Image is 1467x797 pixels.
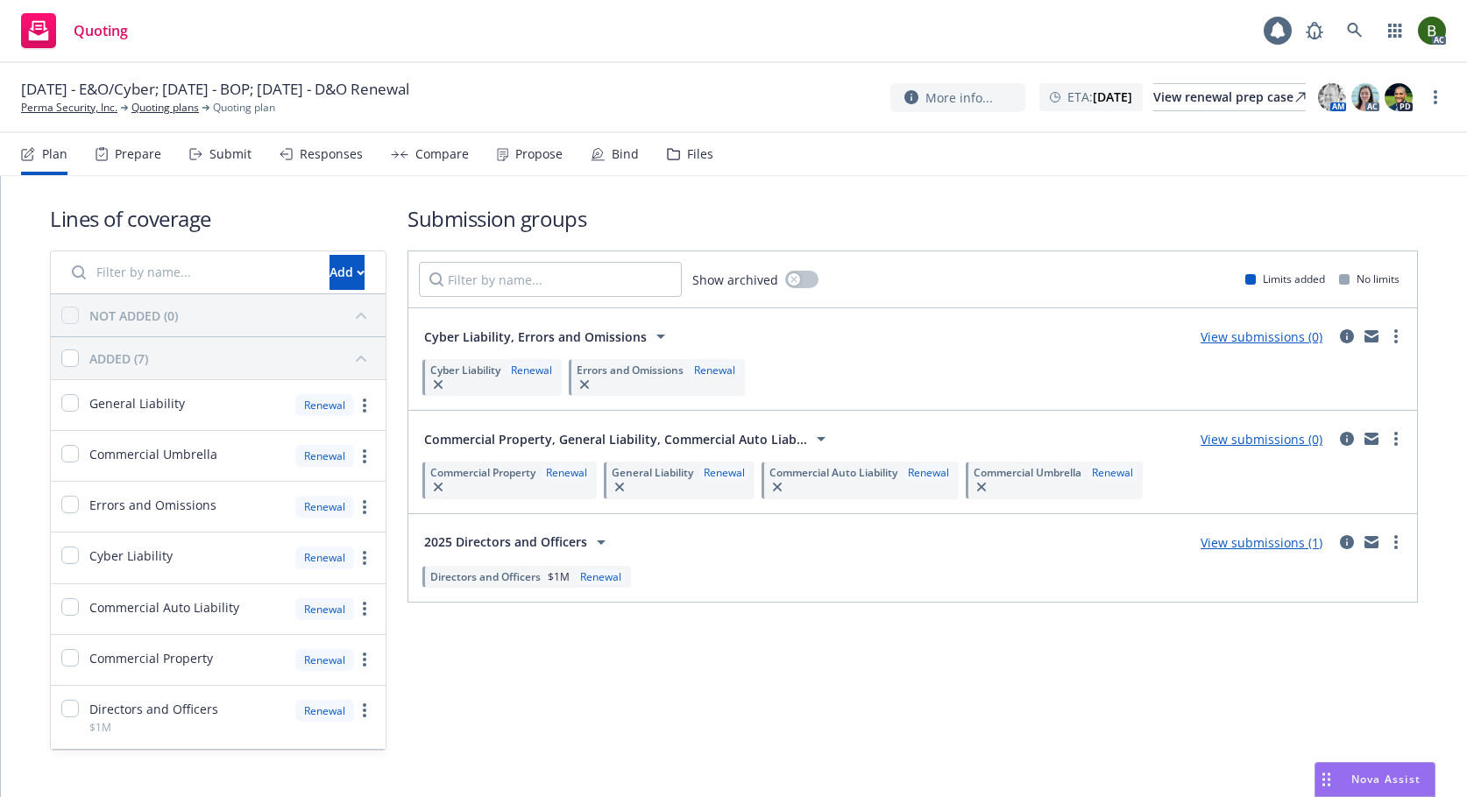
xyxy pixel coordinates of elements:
[419,525,617,560] button: 2025 Directors and Officers
[1337,13,1372,48] a: Search
[354,700,375,721] a: more
[1425,87,1446,108] a: more
[1315,763,1337,796] div: Drag to move
[687,147,713,161] div: Files
[21,79,409,100] span: [DATE] - E&O/Cyber; [DATE] - BOP; [DATE] - D&O Renewal
[295,496,354,518] div: Renewal
[1318,83,1346,111] img: photo
[1201,328,1322,345] a: View submissions (0)
[295,547,354,568] div: Renewal
[1385,428,1407,449] a: more
[89,307,178,325] div: NOT ADDED (0)
[295,445,354,467] div: Renewal
[89,445,217,463] span: Commercial Umbrella
[89,496,216,514] span: Errors and Omissions
[89,301,375,329] button: NOT ADDED (0)
[1153,84,1306,110] div: View renewal prep case
[691,363,739,377] div: Renewal
[89,720,111,735] span: $1M
[419,421,837,456] button: Commercial Property, General Liability, Commercial Auto Liab...
[577,363,684,377] span: Errors and Omissions
[14,6,135,55] a: Quoting
[50,204,386,233] h1: Lines of coverage
[1336,532,1357,553] a: circleInformation
[330,256,365,289] div: Add
[430,465,535,480] span: Commercial Property
[89,349,148,368] div: ADDED (7)
[1067,88,1132,106] span: ETA :
[89,598,239,617] span: Commercial Auto Liability
[974,465,1081,480] span: Commercial Umbrella
[1385,532,1407,553] a: more
[89,344,375,372] button: ADDED (7)
[1088,465,1137,480] div: Renewal
[1153,83,1306,111] a: View renewal prep case
[1336,428,1357,449] a: circleInformation
[1351,83,1379,111] img: photo
[61,255,319,290] input: Filter by name...
[1361,326,1382,347] a: mail
[419,319,677,354] button: Cyber Liability, Errors and Omissions
[42,147,67,161] div: Plan
[515,147,563,161] div: Propose
[354,547,375,568] a: more
[209,147,252,161] div: Submit
[354,649,375,670] a: more
[300,147,363,161] div: Responses
[131,100,199,116] a: Quoting plans
[548,569,570,584] span: $1M
[354,598,375,619] a: more
[295,700,354,722] div: Renewal
[430,363,500,377] span: Cyber Liability
[1378,13,1413,48] a: Switch app
[295,394,354,416] div: Renewal
[1201,534,1322,551] a: View submissions (1)
[354,497,375,518] a: more
[1418,17,1446,45] img: photo
[354,395,375,416] a: more
[507,363,556,377] div: Renewal
[769,465,897,480] span: Commercial Auto Liability
[612,147,639,161] div: Bind
[21,100,117,116] a: Perma Security, Inc.
[1245,272,1325,286] div: Limits added
[419,262,682,297] input: Filter by name...
[89,547,173,565] span: Cyber Liability
[890,83,1025,112] button: More info...
[89,649,213,667] span: Commercial Property
[295,598,354,620] div: Renewal
[295,649,354,671] div: Renewal
[1093,88,1132,105] strong: [DATE]
[577,569,625,584] div: Renewal
[1336,326,1357,347] a: circleInformation
[1351,772,1421,786] span: Nova Assist
[354,446,375,467] a: more
[424,430,807,448] span: Commercial Property, General Liability, Commercial Auto Liab...
[1339,272,1400,286] div: No limits
[612,465,693,480] span: General Liability
[1315,762,1435,797] button: Nova Assist
[424,533,587,551] span: 2025 Directors and Officers
[1201,431,1322,448] a: View submissions (0)
[1385,326,1407,347] a: more
[542,465,591,480] div: Renewal
[415,147,469,161] div: Compare
[424,328,647,346] span: Cyber Liability, Errors and Omissions
[89,394,185,413] span: General Liability
[115,147,161,161] div: Prepare
[330,255,365,290] button: Add
[74,24,128,38] span: Quoting
[1361,428,1382,449] a: mail
[430,569,541,584] span: Directors and Officers
[1361,532,1382,553] a: mail
[692,271,778,289] span: Show archived
[89,700,218,718] span: Directors and Officers
[213,100,275,116] span: Quoting plan
[1385,83,1413,111] img: photo
[904,465,953,480] div: Renewal
[1297,13,1332,48] a: Report a Bug
[925,88,993,107] span: More info...
[700,465,748,480] div: Renewal
[407,204,1418,233] h1: Submission groups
